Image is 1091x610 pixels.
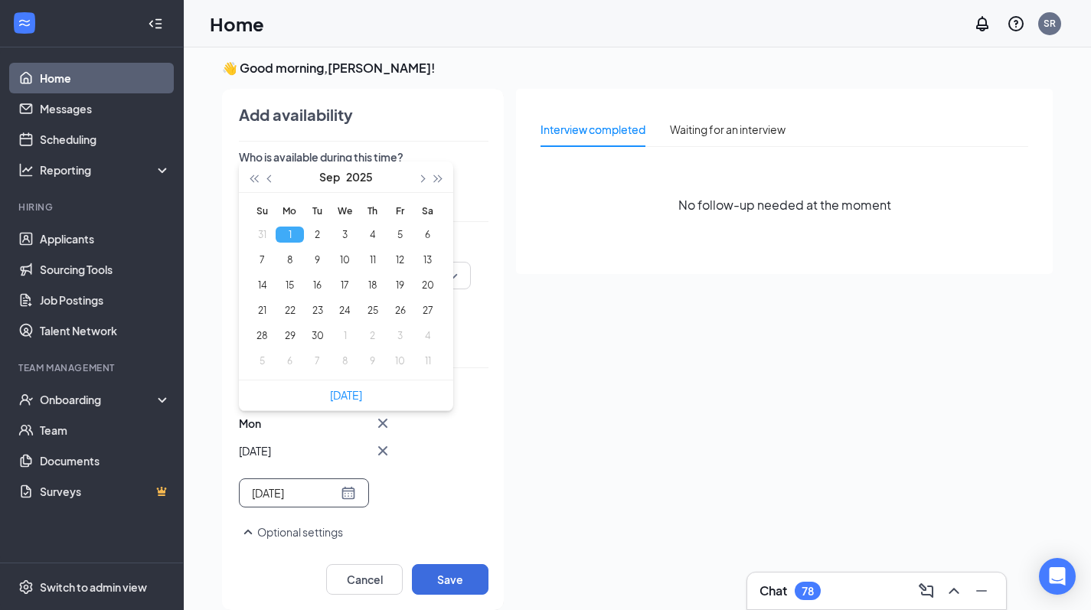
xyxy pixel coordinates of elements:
td: 2025-09-03 [331,222,358,247]
td: 2025-09-07 [248,247,276,272]
td: 2025-10-07 [303,348,331,374]
button: 9 [358,353,387,369]
svg: Collapse [148,16,163,31]
button: 22 [276,302,304,318]
div: Interview completed [541,121,645,138]
td: 2025-09-21 [248,298,276,323]
td: 2025-09-12 [386,247,413,272]
th: Mo [276,199,303,222]
button: ChevronUp [942,579,966,603]
a: Job Postings [40,285,171,315]
div: Waiting for an interview [670,121,786,138]
div: 78 [802,585,814,598]
button: 9 [303,252,332,268]
td: 2025-09-16 [303,272,331,298]
td: 2025-09-11 [358,247,386,272]
button: 4 [358,227,387,243]
a: [DATE] [330,388,362,402]
svg: ComposeMessage [917,582,936,600]
td: 2025-09-26 [386,298,413,323]
td: 2025-09-17 [331,272,358,298]
button: Cancel [326,564,403,595]
button: 3 [331,227,359,243]
a: Talent Network [40,315,171,346]
button: SmallChevronUpOptional settings [239,523,343,541]
td: 2025-10-06 [276,348,303,374]
svg: SmallChevronUp [239,523,257,541]
div: Reporting [40,162,171,178]
h3: 👋 Good morning, [PERSON_NAME] ! [222,60,1053,77]
td: 2025-09-06 [413,222,441,247]
svg: ChevronUp [945,582,963,600]
td: 2025-09-02 [303,222,331,247]
button: 5 [386,227,414,243]
td: 2025-09-18 [358,272,386,298]
button: 17 [331,277,359,293]
td: 2025-09-29 [276,323,303,348]
a: Documents [40,445,171,476]
td: 2025-09-22 [276,298,303,323]
button: 25 [358,302,387,318]
td: 2025-10-05 [248,348,276,374]
td: 2025-10-02 [358,323,386,348]
td: 2025-09-28 [248,323,276,348]
button: 27 [413,302,442,318]
td: 2025-09-13 [413,247,441,272]
svg: Cross [374,414,392,432]
a: Scheduling [40,124,171,155]
td: 2025-09-23 [303,298,331,323]
button: 7 [303,353,332,369]
button: 2 [303,227,332,243]
h3: Chat [759,582,787,599]
button: 5 [248,353,276,369]
button: 16 [303,277,332,293]
button: 8 [276,252,304,268]
td: 2025-09-09 [303,247,331,272]
svg: UserCheck [18,392,34,407]
th: Su [248,199,276,222]
svg: Notifications [973,15,991,33]
button: 6 [276,353,304,369]
span: No follow-up needed at the moment [678,195,891,214]
svg: Settings [18,579,34,595]
td: 2025-09-14 [248,272,276,298]
button: 15 [276,277,304,293]
button: 4 [413,328,442,344]
div: Onboarding [40,392,158,407]
button: Cross [374,442,392,460]
td: 2025-09-20 [413,272,441,298]
button: 29 [276,328,304,344]
a: Applicants [40,223,171,254]
td: 2025-09-25 [358,298,386,323]
div: SR [1044,17,1056,30]
td: 2025-09-05 [386,222,413,247]
button: 2 [358,328,387,344]
button: 10 [331,252,359,268]
button: 11 [358,252,387,268]
button: 28 [248,328,276,344]
button: Sep [319,161,340,192]
button: 30 [303,328,332,344]
a: SurveysCrown [40,476,171,507]
svg: Analysis [18,162,34,178]
a: Messages [40,93,171,124]
th: Th [358,199,386,222]
div: Team Management [18,361,168,374]
td: 2025-09-04 [358,222,386,247]
h4: Add availability [239,104,353,126]
button: 6 [413,227,442,243]
button: 24 [331,302,359,318]
td: 2025-10-11 [413,348,441,374]
div: Open Intercom Messenger [1039,558,1076,595]
td: 2025-09-10 [331,247,358,272]
button: 19 [386,277,414,293]
th: We [331,199,358,222]
button: 7 [248,252,276,268]
button: Minimize [969,579,994,603]
button: 13 [413,252,442,268]
td: 2025-09-08 [276,247,303,272]
button: 20 [413,277,442,293]
td: 2025-10-01 [331,323,358,348]
th: Fr [386,199,413,222]
td: 2025-09-27 [413,298,441,323]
